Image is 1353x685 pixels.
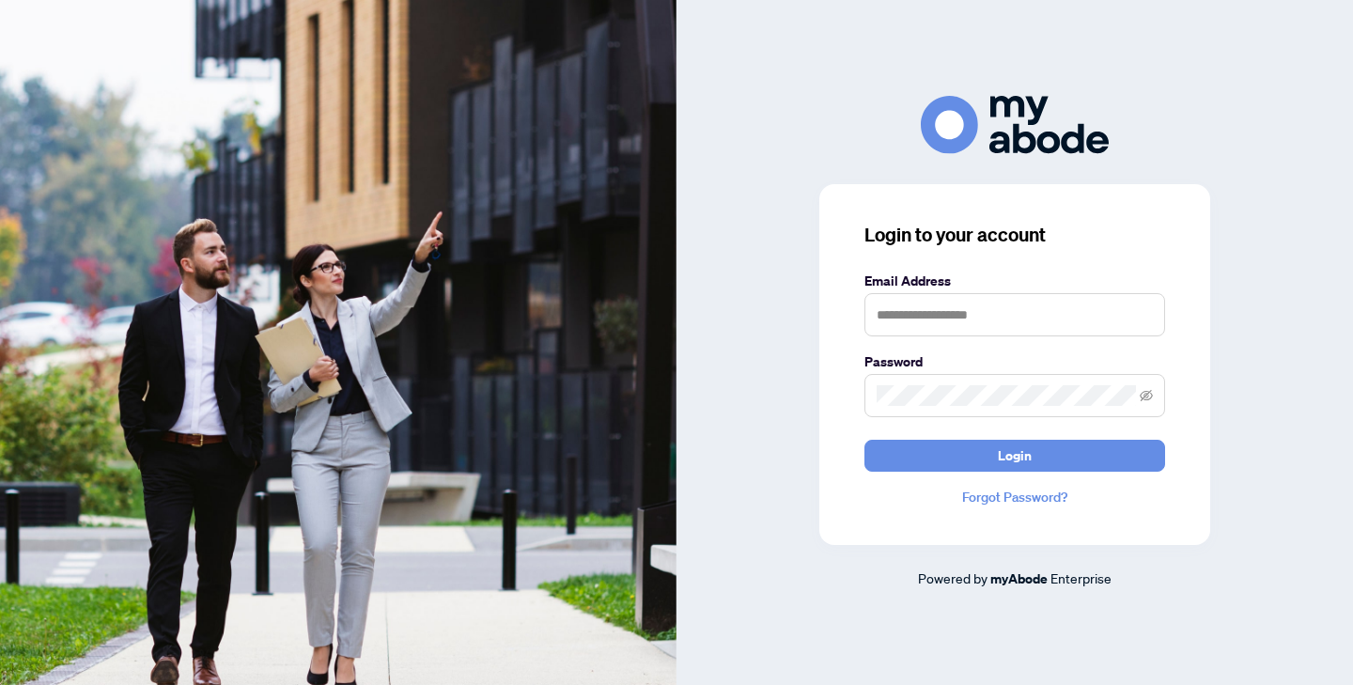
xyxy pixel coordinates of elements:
button: Login [864,440,1165,472]
a: myAbode [990,568,1048,589]
span: Enterprise [1050,569,1112,586]
h3: Login to your account [864,222,1165,248]
a: Forgot Password? [864,487,1165,507]
label: Email Address [864,271,1165,291]
span: Login [998,441,1032,471]
span: Powered by [918,569,988,586]
span: eye-invisible [1140,389,1153,402]
img: ma-logo [921,96,1109,153]
label: Password [864,351,1165,372]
